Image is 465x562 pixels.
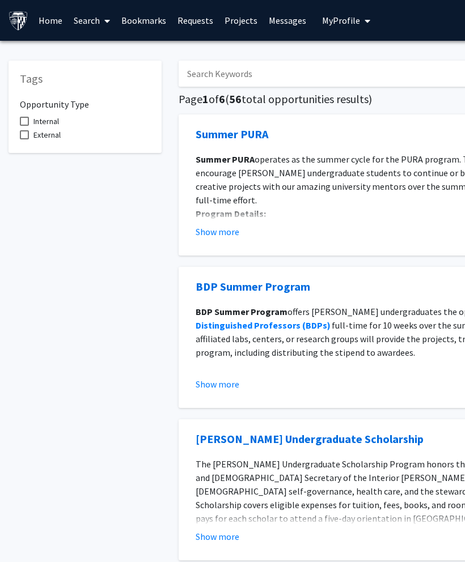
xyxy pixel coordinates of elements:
strong: Summer PURA [196,154,255,165]
span: 56 [229,92,242,106]
a: Opens in a new tab [196,431,424,448]
a: Opens in a new tab [196,278,310,295]
strong: Program Details: [196,208,266,219]
a: Bookmarks [116,1,172,40]
iframe: Chat [9,511,48,554]
a: Messages [263,1,312,40]
span: External [33,128,61,142]
span: My Profile [322,15,360,26]
img: Johns Hopkins University Logo [9,11,28,31]
h6: Opportunity Type [20,90,150,110]
a: Home [33,1,68,40]
strong: BDP Summer Program [196,306,288,317]
h5: Tags [20,72,150,86]
a: Requests [172,1,219,40]
button: Show more [196,377,239,391]
span: 6 [219,92,225,106]
a: Opens in a new tab [196,126,268,143]
span: Internal [33,114,59,128]
a: Search [68,1,116,40]
a: Projects [219,1,263,40]
span: 1 [202,92,209,106]
button: Show more [196,530,239,543]
button: Show more [196,225,239,239]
